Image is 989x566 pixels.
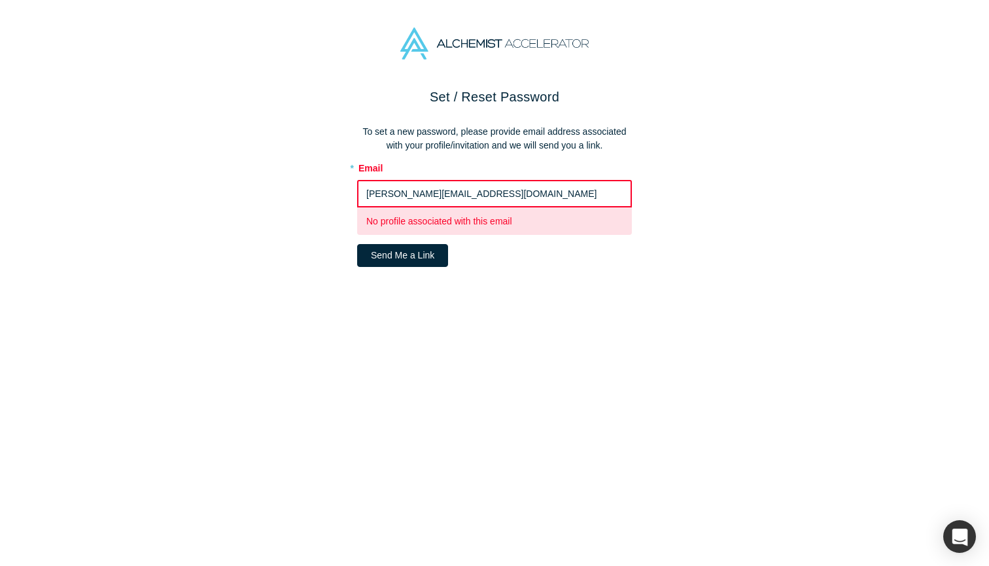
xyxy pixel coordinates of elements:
p: To set a new password, please provide email address associated with your profile/invitation and w... [357,125,632,152]
h2: Set / Reset Password [357,87,632,107]
img: Alchemist Accelerator Logo [400,27,589,60]
p: No profile associated with this email [366,215,623,228]
button: Send Me a Link [357,244,448,267]
label: Email [357,157,632,175]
